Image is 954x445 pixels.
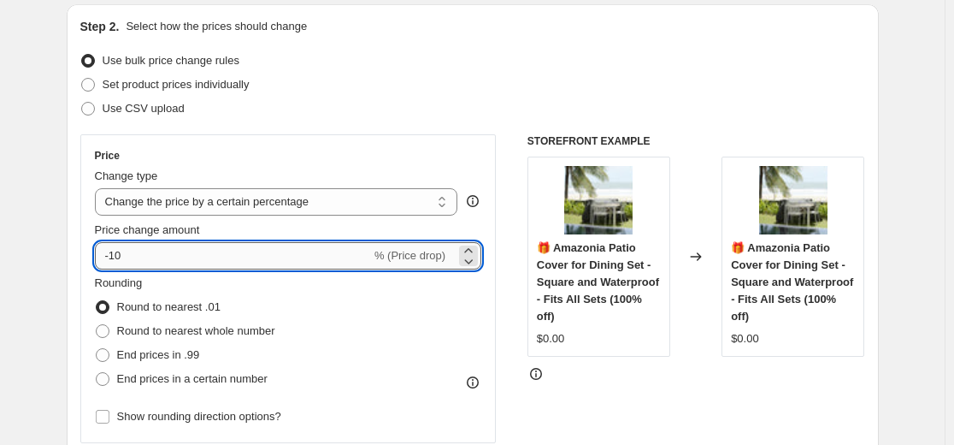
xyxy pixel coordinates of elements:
span: 🎁 Amazonia Patio Cover for Dining Set - Square and Waterproof - Fits All Sets (100% off) [537,241,659,323]
span: Use CSV upload [103,102,185,115]
div: help [464,193,481,210]
span: Rounding [95,276,143,289]
span: Change type [95,169,158,182]
span: End prices in a certain number [117,372,268,385]
span: Set product prices individually [103,78,250,91]
h6: STOREFRONT EXAMPLE [527,134,865,148]
span: End prices in .99 [117,348,200,361]
span: 🎁 Amazonia Patio Cover for Dining Set - Square and Waterproof - Fits All Sets (100% off) [731,241,853,323]
span: Use bulk price change rules [103,54,239,67]
img: Covers1_d97e7cec-839a-4fc9-aace-03c5373d301a_80x.jpg [759,166,827,234]
p: Select how the prices should change [126,18,307,35]
div: $0.00 [537,330,565,347]
span: Price change amount [95,223,200,236]
span: Show rounding direction options? [117,410,281,423]
div: $0.00 [731,330,759,347]
h2: Step 2. [80,18,120,35]
input: -15 [95,242,371,270]
h3: Price [95,149,120,163]
img: Covers1_d97e7cec-839a-4fc9-aace-03c5373d301a_80x.jpg [564,166,633,234]
span: Round to nearest whole number [117,324,275,337]
span: % (Price drop) [374,249,445,262]
span: Round to nearest .01 [117,300,221,313]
